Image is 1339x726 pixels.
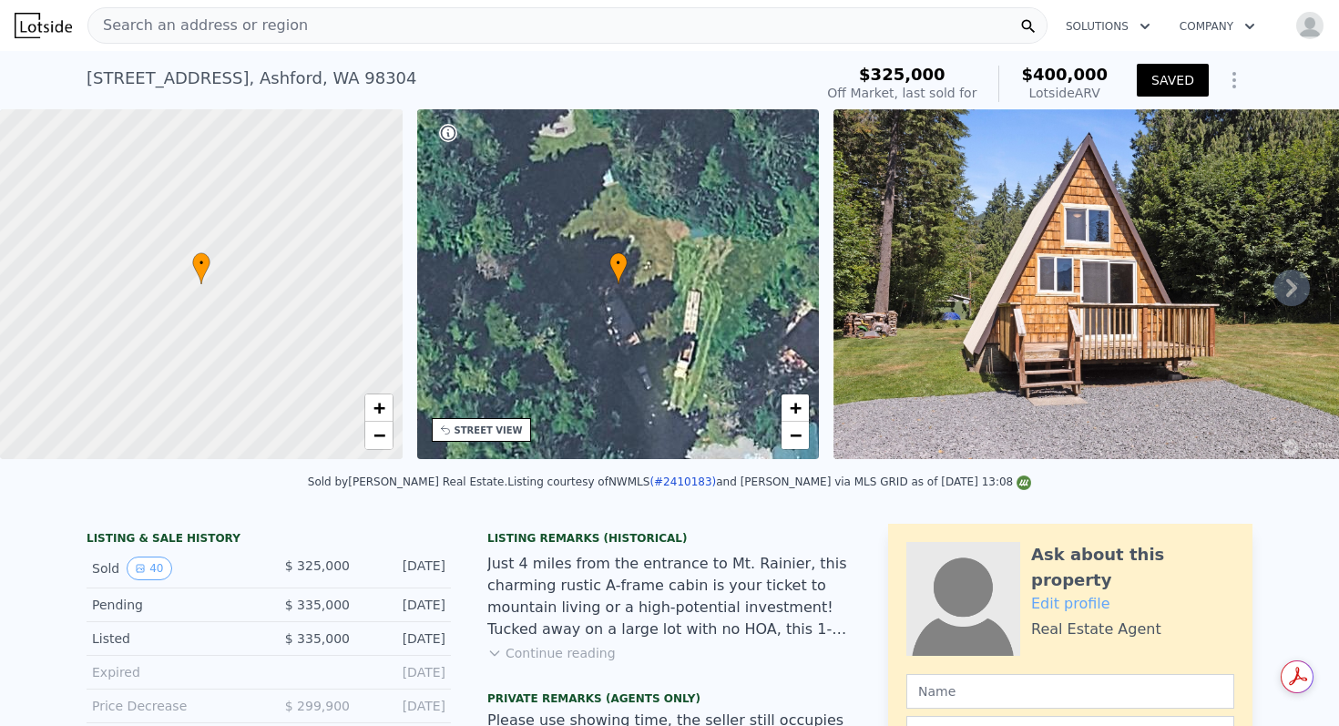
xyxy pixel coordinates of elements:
[192,252,210,284] div: •
[365,394,393,422] a: Zoom in
[15,13,72,38] img: Lotside
[609,252,628,284] div: •
[790,396,802,419] span: +
[92,629,254,648] div: Listed
[285,558,350,573] span: $ 325,000
[790,424,802,446] span: −
[88,15,308,36] span: Search an address or region
[906,674,1234,709] input: Name
[1021,84,1108,102] div: Lotside ARV
[487,691,852,710] div: Private Remarks (Agents Only)
[364,557,445,580] div: [DATE]
[1017,475,1031,490] img: NWMLS Logo
[782,394,809,422] a: Zoom in
[609,255,628,271] span: •
[364,596,445,614] div: [DATE]
[192,255,210,271] span: •
[364,697,445,715] div: [DATE]
[1216,62,1252,98] button: Show Options
[487,531,852,546] div: Listing Remarks (Historical)
[373,424,384,446] span: −
[782,422,809,449] a: Zoom out
[364,663,445,681] div: [DATE]
[507,475,1031,488] div: Listing courtesy of NWMLS and [PERSON_NAME] via MLS GRID as of [DATE] 13:08
[285,699,350,713] span: $ 299,900
[1295,11,1324,40] img: avatar
[1031,619,1161,640] div: Real Estate Agent
[487,553,852,640] div: Just 4 miles from the entrance to Mt. Rainier, this charming rustic A-frame cabin is your ticket ...
[649,475,716,488] a: (#2410183)
[1031,542,1234,593] div: Ask about this property
[127,557,171,580] button: View historical data
[285,631,350,646] span: $ 335,000
[1021,65,1108,84] span: $400,000
[373,396,384,419] span: +
[92,697,254,715] div: Price Decrease
[364,629,445,648] div: [DATE]
[92,557,254,580] div: Sold
[1165,10,1270,43] button: Company
[455,424,523,437] div: STREET VIEW
[859,65,945,84] span: $325,000
[1051,10,1165,43] button: Solutions
[365,422,393,449] a: Zoom out
[1031,595,1110,612] a: Edit profile
[487,644,616,662] button: Continue reading
[87,531,451,549] div: LISTING & SALE HISTORY
[92,596,254,614] div: Pending
[827,84,976,102] div: Off Market, last sold for
[87,66,417,91] div: [STREET_ADDRESS] , Ashford , WA 98304
[92,663,254,681] div: Expired
[308,475,507,488] div: Sold by [PERSON_NAME] Real Estate .
[1137,64,1209,97] button: SAVED
[285,598,350,612] span: $ 335,000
